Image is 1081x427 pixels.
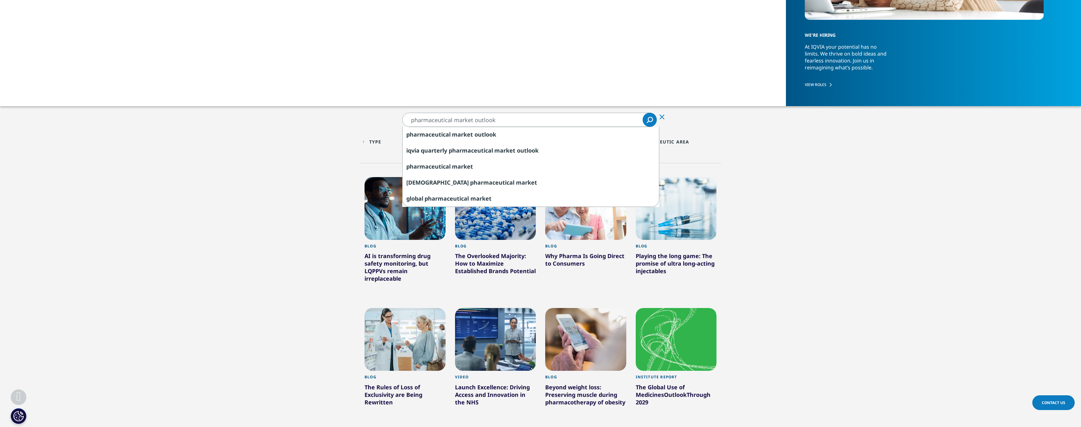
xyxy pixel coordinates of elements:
[365,371,446,422] a: Blog The Rules of Loss of Exclusivity are Being Rewritten
[805,43,892,77] p: At IQVIA your potential has no limits. We thrive on bold ideas and fearless innovation. Join us i...
[455,375,536,383] div: Video
[365,244,446,252] div: Blog
[654,109,669,124] div: Clear
[403,175,659,191] div: indian pharmaceutical market
[452,163,473,170] span: market
[545,383,626,408] div: Beyond weight loss: Preserving muscle during pharmacotherapy of obesity
[455,383,536,408] div: Launch Excellence: Driving Access and Innovation in the NHS
[636,252,717,277] div: Playing the long game: The promise of ultra long-acting injectables
[365,375,446,383] div: Blog
[403,159,659,175] div: pharmaceutical market
[402,113,657,127] input: Search
[636,240,717,291] a: Blog Playing the long game: The promise of ultra long-acting injectables
[449,147,493,154] span: pharmaceutical
[403,143,659,159] div: iqvia quarterly pharmaceutical market outlook
[545,244,626,252] div: Blog
[545,371,626,422] a: Blog Beyond weight loss: Preserving muscle during pharmacotherapy of obesity
[406,163,451,170] span: pharmaceutical
[406,147,420,154] span: iqvia
[402,127,659,207] div: Search Suggestions
[545,375,626,383] div: Blog
[517,147,539,154] span: outlook
[660,115,664,119] svg: Clear
[470,179,514,186] span: pharmaceutical
[365,383,446,408] div: The Rules of Loss of Exclusivity are Being Rewritten
[545,240,626,284] a: Blog Why Pharma Is Going Direct to Consumers
[636,244,717,252] div: Blog
[365,252,446,285] div: AI is transforming drug safety monitoring, but LQPPVs remain irreplaceable
[516,179,537,186] span: market
[643,113,657,127] a: Search
[403,127,659,143] div: pharmaceutical market outlook
[636,375,717,383] div: Institute Report
[403,191,659,207] div: global pharmaceutical market
[455,244,536,252] div: Blog
[664,391,687,398] span: Outlook
[452,131,473,138] span: market
[406,179,469,186] span: [DEMOGRAPHIC_DATA]
[365,240,446,299] a: Blog AI is transforming drug safety monitoring, but LQPPVs remain irreplaceable
[455,371,536,422] a: Video Launch Excellence: Driving Access and Innovation in the NHS
[421,147,447,154] span: quarterly
[1032,395,1075,410] a: Contact Us
[369,139,381,145] div: Type facet.
[425,195,469,202] span: pharmaceutical
[1042,400,1065,405] span: Contact Us
[636,383,717,408] div: The Global Use of Medicines Through 2029
[647,117,653,123] svg: Search
[455,252,536,277] div: The Overlooked Majority: How to Maximize Established Brands Potential
[455,240,536,291] a: Blog The Overlooked Majority: How to Maximize Established Brands Potential
[11,408,26,424] button: Cookie-Einstellungen
[636,371,717,422] a: Institute Report The Global Use of MedicinesOutlookThrough 2029
[640,139,689,145] div: Therapeutic Area facet.
[470,195,491,202] span: market
[406,131,451,138] span: pharmaceutical
[805,21,1032,43] h5: WE'RE HIRING
[494,147,515,154] span: market
[805,82,1044,87] a: VIEW ROLES
[545,252,626,270] div: Why Pharma Is Going Direct to Consumers
[475,131,496,138] span: outlook
[406,195,423,202] span: global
